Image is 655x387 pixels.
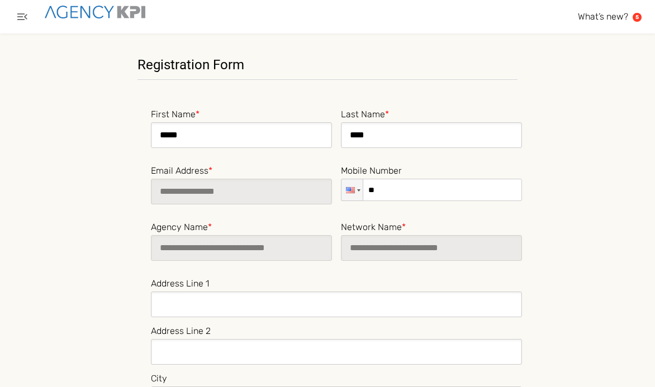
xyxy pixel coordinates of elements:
[578,11,628,22] span: What’s new?
[45,6,145,18] img: agencykpi-logo-550x69-2d9e3fa8.png
[151,218,332,234] label: Agency Name
[151,106,332,121] label: First Name
[633,13,642,22] a: 5
[341,218,522,234] label: Network Name
[137,56,517,74] h5: Registration Form
[341,179,363,200] div: United States: + 1
[151,275,521,290] label: Address Line 1
[341,162,522,178] label: Mobile Number
[151,370,521,385] label: City
[341,106,522,121] label: Last Name
[635,14,639,20] text: 5
[151,322,521,338] label: Address Line 2
[151,162,332,178] label: Email Address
